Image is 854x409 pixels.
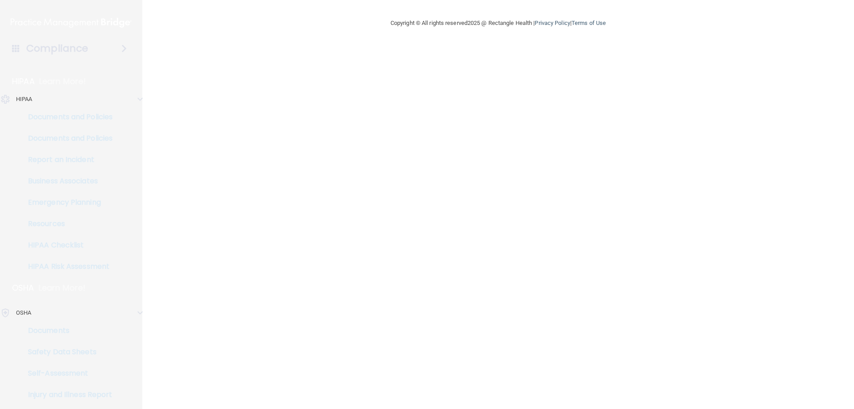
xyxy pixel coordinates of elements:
p: Safety Data Sheets [6,348,127,356]
p: Documents [6,326,127,335]
p: HIPAA Risk Assessment [6,262,127,271]
p: Documents and Policies [6,134,127,143]
p: Learn More! [39,76,86,87]
p: HIPAA Checklist [6,241,127,250]
div: Copyright © All rights reserved 2025 @ Rectangle Health | | [336,9,661,37]
p: HIPAA [12,76,35,87]
p: HIPAA [16,94,32,105]
p: OSHA [16,308,31,318]
p: Documents and Policies [6,113,127,121]
h4: Compliance [26,42,88,55]
img: PMB logo [11,14,132,32]
p: Emergency Planning [6,198,127,207]
p: Business Associates [6,177,127,186]
p: OSHA [12,283,34,293]
a: Privacy Policy [535,20,570,26]
p: Learn More! [39,283,86,293]
p: Report an Incident [6,155,127,164]
p: Self-Assessment [6,369,127,378]
p: Resources [6,219,127,228]
a: Terms of Use [572,20,606,26]
p: Injury and Illness Report [6,390,127,399]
